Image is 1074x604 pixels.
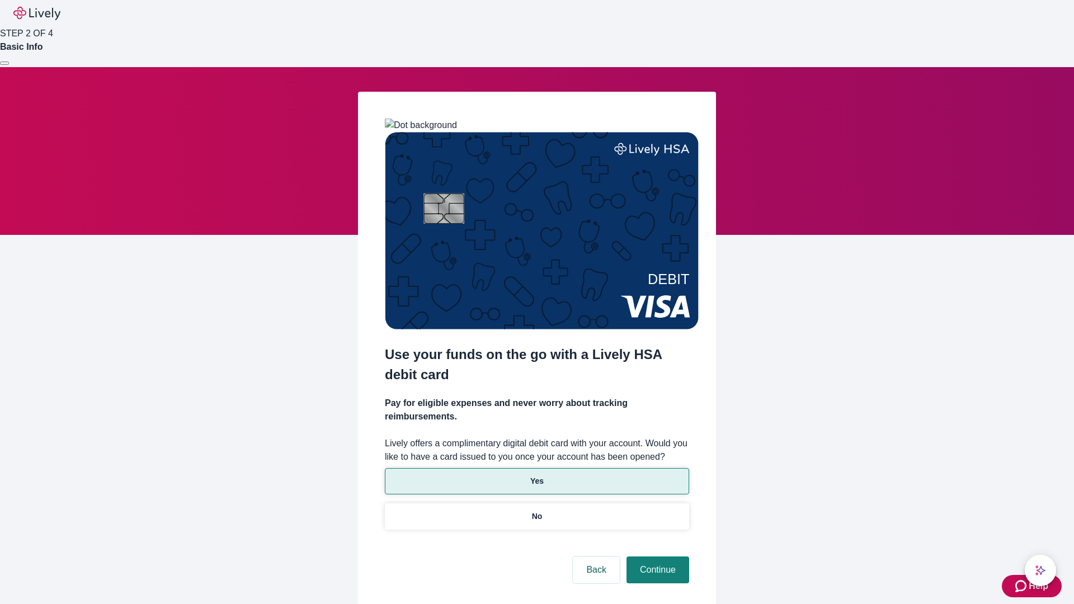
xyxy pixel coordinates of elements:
[532,511,543,522] p: No
[1015,579,1029,593] svg: Zendesk support icon
[385,132,699,329] img: Debit card
[1029,579,1048,593] span: Help
[1025,555,1056,586] button: chat
[385,468,689,494] button: Yes
[385,119,457,132] img: Dot background
[530,475,544,487] p: Yes
[1035,565,1046,576] svg: Lively AI Assistant
[573,556,620,583] button: Back
[1002,575,1062,597] button: Zendesk support iconHelp
[385,397,689,423] h4: Pay for eligible expenses and never worry about tracking reimbursements.
[13,7,60,20] img: Lively
[385,345,689,385] h2: Use your funds on the go with a Lively HSA debit card
[385,503,689,530] button: No
[626,556,689,583] button: Continue
[385,437,689,464] label: Lively offers a complimentary digital debit card with your account. Would you like to have a card...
